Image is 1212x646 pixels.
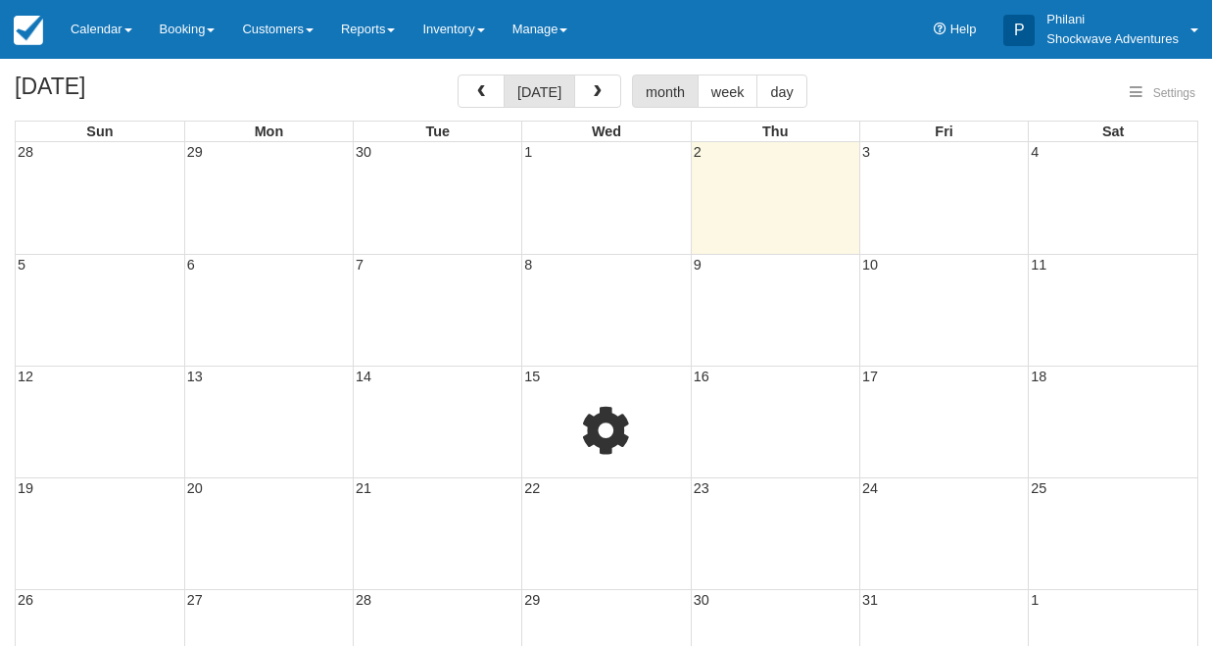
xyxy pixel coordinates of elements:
[1029,369,1048,384] span: 18
[255,124,284,139] span: Mon
[185,257,197,273] span: 6
[522,257,534,273] span: 8
[522,144,534,160] span: 1
[1102,124,1124,139] span: Sat
[692,369,711,384] span: 16
[592,124,621,139] span: Wed
[762,124,788,139] span: Thu
[354,144,373,160] span: 30
[860,480,880,496] span: 24
[185,592,205,608] span: 27
[935,124,952,139] span: Fri
[185,369,205,384] span: 13
[15,75,263,111] h2: [DATE]
[692,480,711,496] span: 23
[425,124,450,139] span: Tue
[1029,592,1041,608] span: 1
[860,592,880,608] span: 31
[692,592,711,608] span: 30
[692,257,703,273] span: 9
[354,480,373,496] span: 21
[860,257,880,273] span: 10
[1029,257,1048,273] span: 11
[14,16,43,45] img: checkfront-main-nav-mini-logo.png
[756,75,806,108] button: day
[860,144,872,160] span: 3
[504,75,575,108] button: [DATE]
[16,480,35,496] span: 19
[1029,144,1041,160] span: 4
[354,257,365,273] span: 7
[1046,29,1179,49] p: Shockwave Adventures
[185,480,205,496] span: 20
[522,480,542,496] span: 22
[1029,480,1048,496] span: 25
[16,257,27,273] span: 5
[522,592,542,608] span: 29
[632,75,699,108] button: month
[1003,15,1035,46] div: P
[86,124,113,139] span: Sun
[522,369,542,384] span: 15
[692,144,703,160] span: 2
[354,369,373,384] span: 14
[16,369,35,384] span: 12
[1046,10,1179,29] p: Philani
[950,22,977,36] span: Help
[698,75,758,108] button: week
[16,144,35,160] span: 28
[1153,86,1195,100] span: Settings
[16,592,35,608] span: 26
[860,369,880,384] span: 17
[354,592,373,608] span: 28
[934,24,946,36] i: Help
[185,144,205,160] span: 29
[1118,79,1207,108] button: Settings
